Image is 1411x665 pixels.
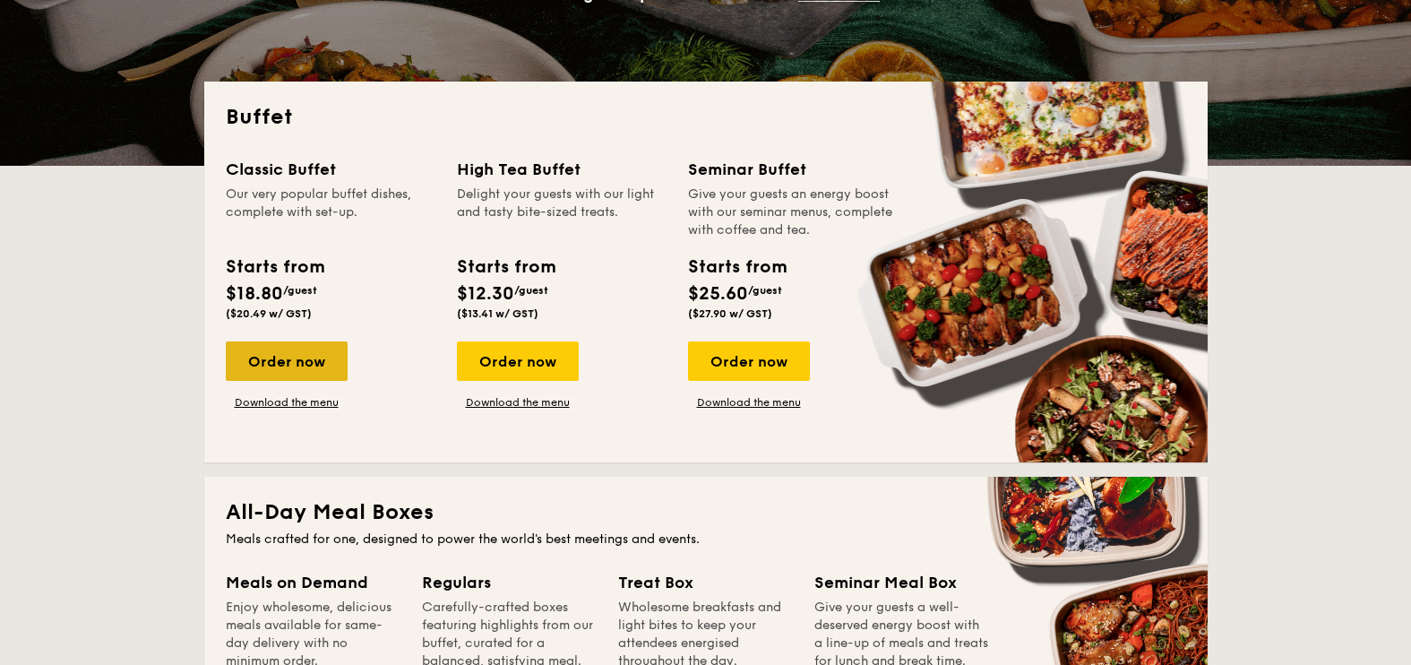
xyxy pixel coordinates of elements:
div: Treat Box [618,570,793,595]
span: $12.30 [457,283,514,305]
div: Starts from [688,254,786,281]
div: Starts from [226,254,323,281]
h2: All-Day Meal Boxes [226,498,1186,527]
div: Seminar Meal Box [814,570,989,595]
div: Our very popular buffet dishes, complete with set-up. [226,186,435,239]
a: Download the menu [226,395,348,410]
div: Seminar Buffet [688,157,898,182]
div: Order now [457,341,579,381]
h2: Buffet [226,103,1186,132]
span: ($13.41 w/ GST) [457,307,538,320]
div: Meals on Demand [226,570,400,595]
div: Regulars [422,570,597,595]
a: Download the menu [688,395,810,410]
span: /guest [514,284,548,297]
div: Order now [226,341,348,381]
span: /guest [748,284,782,297]
span: ($20.49 w/ GST) [226,307,312,320]
div: Delight your guests with our light and tasty bite-sized treats. [457,186,667,239]
span: $18.80 [226,283,283,305]
a: Download the menu [457,395,579,410]
div: Give your guests an energy boost with our seminar menus, complete with coffee and tea. [688,186,898,239]
span: $25.60 [688,283,748,305]
div: Classic Buffet [226,157,435,182]
span: ($27.90 w/ GST) [688,307,772,320]
div: Order now [688,341,810,381]
div: High Tea Buffet [457,157,667,182]
span: /guest [283,284,317,297]
div: Meals crafted for one, designed to power the world's best meetings and events. [226,531,1186,548]
div: Starts from [457,254,555,281]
